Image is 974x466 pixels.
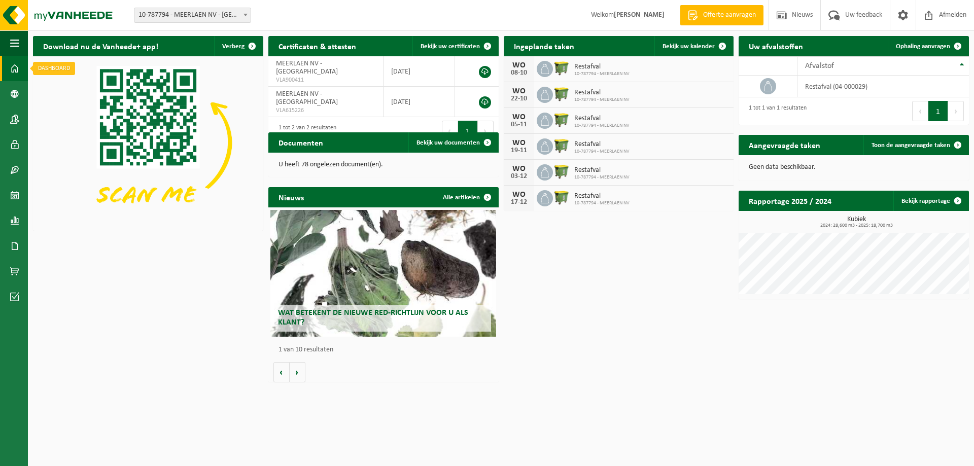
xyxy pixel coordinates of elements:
[290,362,305,382] button: Volgende
[421,43,480,50] span: Bekijk uw certificaten
[893,191,968,211] a: Bekijk rapportage
[701,10,758,20] span: Offerte aanvragen
[553,85,570,102] img: WB-1100-HPE-GN-51
[948,101,964,121] button: Next
[574,97,630,103] span: 10-787794 - MEERLAEN NV
[509,87,529,95] div: WO
[928,101,948,121] button: 1
[574,174,630,181] span: 10-787794 - MEERLAEN NV
[412,36,498,56] a: Bekijk uw certificaten
[442,121,458,141] button: Previous
[872,142,950,149] span: Toon de aangevraagde taken
[509,69,529,77] div: 08-10
[214,36,262,56] button: Verberg
[416,139,480,146] span: Bekijk uw documenten
[384,56,455,87] td: [DATE]
[276,60,338,76] span: MEERLAEN NV - [GEOGRAPHIC_DATA]
[408,132,498,153] a: Bekijk uw documenten
[509,95,529,102] div: 22-10
[553,111,570,128] img: WB-1100-HPE-GN-51
[744,216,969,228] h3: Kubiek
[268,132,333,152] h2: Documenten
[276,90,338,106] span: MEERLAEN NV - [GEOGRAPHIC_DATA]
[509,191,529,199] div: WO
[739,36,813,56] h2: Uw afvalstoffen
[509,121,529,128] div: 05-11
[744,100,807,122] div: 1 tot 1 van 1 resultaten
[553,189,570,206] img: WB-1100-HPE-GN-51
[458,121,478,141] button: 1
[574,192,630,200] span: Restafval
[134,8,251,22] span: 10-787794 - MEERLAEN NV - GENT
[509,165,529,173] div: WO
[279,161,489,168] p: U heeft 78 ongelezen document(en).
[553,59,570,77] img: WB-1100-HPE-GN-51
[805,62,834,70] span: Afvalstof
[912,101,928,121] button: Previous
[863,135,968,155] a: Toon de aangevraagde taken
[797,76,969,97] td: restafval (04-000029)
[33,56,263,229] img: Download de VHEPlus App
[574,149,630,155] span: 10-787794 - MEERLAEN NV
[273,362,290,382] button: Vorige
[614,11,665,19] strong: [PERSON_NAME]
[553,137,570,154] img: WB-1100-HPE-GN-51
[574,140,630,149] span: Restafval
[749,164,959,171] p: Geen data beschikbaar.
[574,115,630,123] span: Restafval
[680,5,763,25] a: Offerte aanvragen
[888,36,968,56] a: Ophaling aanvragen
[739,135,830,155] h2: Aangevraagde taken
[279,346,494,353] p: 1 van 10 resultaten
[270,210,496,337] a: Wat betekent de nieuwe RED-richtlijn voor u als klant?
[574,89,630,97] span: Restafval
[222,43,245,50] span: Verberg
[574,123,630,129] span: 10-787794 - MEERLAEN NV
[744,223,969,228] span: 2024: 28,600 m3 - 2025: 18,700 m3
[268,36,366,56] h2: Certificaten & attesten
[574,71,630,77] span: 10-787794 - MEERLAEN NV
[134,8,251,23] span: 10-787794 - MEERLAEN NV - GENT
[896,43,950,50] span: Ophaling aanvragen
[509,61,529,69] div: WO
[553,163,570,180] img: WB-1100-HPE-GN-51
[273,120,336,142] div: 1 tot 2 van 2 resultaten
[33,36,168,56] h2: Download nu de Vanheede+ app!
[509,113,529,121] div: WO
[509,173,529,180] div: 03-12
[739,191,842,210] h2: Rapportage 2025 / 2024
[435,187,498,207] a: Alle artikelen
[663,43,715,50] span: Bekijk uw kalender
[509,199,529,206] div: 17-12
[384,87,455,117] td: [DATE]
[574,63,630,71] span: Restafval
[478,121,494,141] button: Next
[504,36,584,56] h2: Ingeplande taken
[654,36,733,56] a: Bekijk uw kalender
[278,309,468,327] span: Wat betekent de nieuwe RED-richtlijn voor u als klant?
[509,147,529,154] div: 19-11
[574,166,630,174] span: Restafval
[268,187,314,207] h2: Nieuws
[276,106,376,115] span: VLA615226
[276,76,376,84] span: VLA900411
[509,139,529,147] div: WO
[574,200,630,206] span: 10-787794 - MEERLAEN NV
